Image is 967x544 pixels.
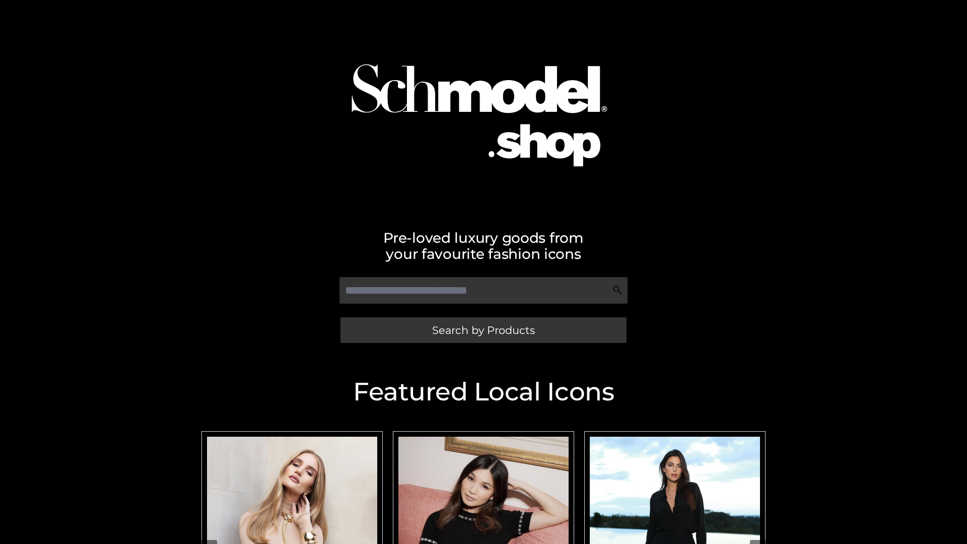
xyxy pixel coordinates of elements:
img: Search Icon [612,285,623,295]
a: Search by Products [340,317,627,343]
h2: Featured Local Icons​ [196,379,771,404]
span: Search by Products [432,325,535,335]
h2: Pre-loved luxury goods from your favourite fashion icons [196,230,771,262]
